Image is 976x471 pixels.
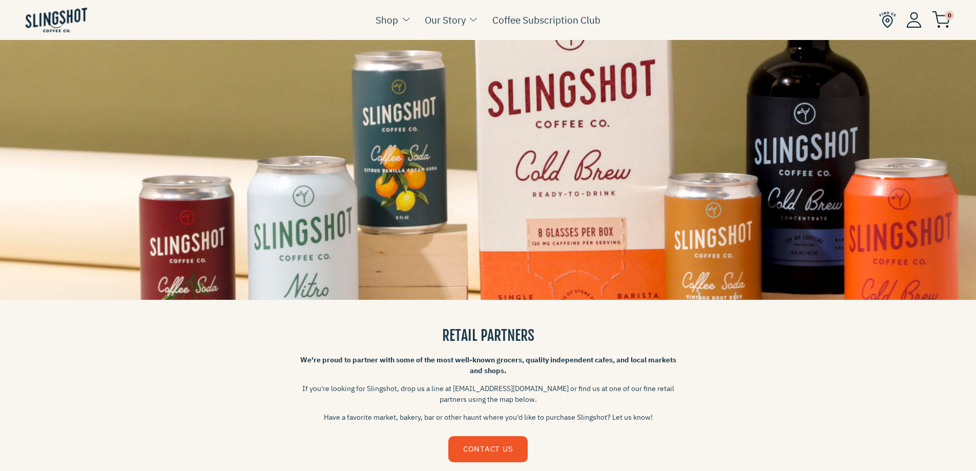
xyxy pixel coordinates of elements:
a: CONTACT US [448,436,528,462]
span: 0 [945,11,954,20]
img: Find Us [879,11,896,28]
p: If you're looking for Slingshot, drop us a line at [EMAIL_ADDRESS][DOMAIN_NAME] or find us at one... [299,383,678,405]
a: 0 [932,13,950,26]
a: Shop [376,12,398,28]
h3: RETAIL PARTNERS [299,325,678,345]
img: cart [932,11,950,28]
a: Our Story [425,12,466,28]
strong: We're proud to partner with some of the most well-known grocers, quality independent cafes, and l... [300,355,676,375]
a: Coffee Subscription Club [492,12,600,28]
img: Account [906,12,922,28]
p: Have a favorite market, bakery, bar or other haunt where you'd like to purchase Slingshot? Let us... [299,412,678,423]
